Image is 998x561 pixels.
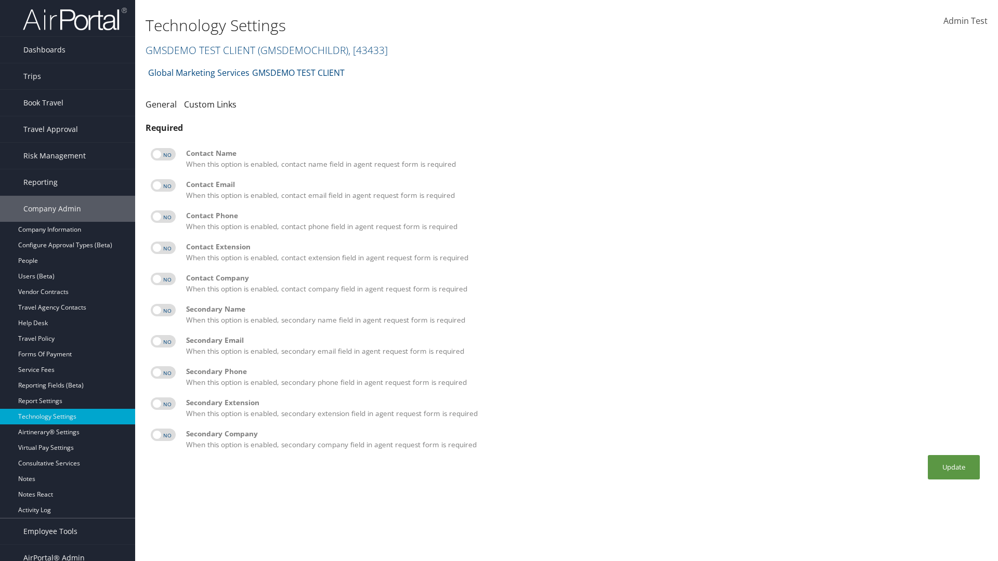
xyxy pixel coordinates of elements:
span: Travel Approval [23,116,78,142]
label: When this option is enabled, contact extension field in agent request form is required [186,242,982,263]
label: When this option is enabled, secondary company field in agent request form is required [186,429,982,450]
span: ( GMSDEMOCHILDR ) [258,43,348,57]
label: When this option is enabled, secondary name field in agent request form is required [186,304,982,325]
a: Global Marketing Services [148,62,249,83]
label: When this option is enabled, secondary extension field in agent request form is required [186,397,982,419]
div: Required [146,122,988,134]
a: Custom Links [184,99,237,110]
div: Secondary Phone [186,366,982,377]
span: Risk Management [23,143,86,169]
label: When this option is enabled, secondary phone field in agent request form is required [186,366,982,388]
div: Contact Company [186,273,982,283]
div: Contact Phone [186,210,982,221]
a: GMSDEMO TEST CLIENT [252,62,345,83]
a: Admin Test [943,5,988,37]
label: When this option is enabled, secondary email field in agent request form is required [186,335,982,356]
span: Dashboards [23,37,65,63]
label: When this option is enabled, contact company field in agent request form is required [186,273,982,294]
span: Trips [23,63,41,89]
label: When this option is enabled, contact phone field in agent request form is required [186,210,982,232]
button: Update [928,455,980,479]
h1: Technology Settings [146,15,707,36]
div: Contact Email [186,179,982,190]
img: airportal-logo.png [23,7,127,31]
label: When this option is enabled, contact name field in agent request form is required [186,148,982,169]
div: Contact Extension [186,242,982,252]
span: , [ 43433 ] [348,43,388,57]
span: Admin Test [943,15,988,26]
label: When this option is enabled, contact email field in agent request form is required [186,179,982,201]
span: Company Admin [23,196,81,222]
a: General [146,99,177,110]
span: Reporting [23,169,58,195]
div: Secondary Email [186,335,982,345]
a: GMSDEMO TEST CLIENT [146,43,388,57]
div: Secondary Name [186,304,982,314]
div: Secondary Extension [186,397,982,408]
div: Secondary Company [186,429,982,439]
span: Book Travel [23,90,63,116]
div: Contact Name [186,148,982,158]
span: Employee Tools [23,518,77,544]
